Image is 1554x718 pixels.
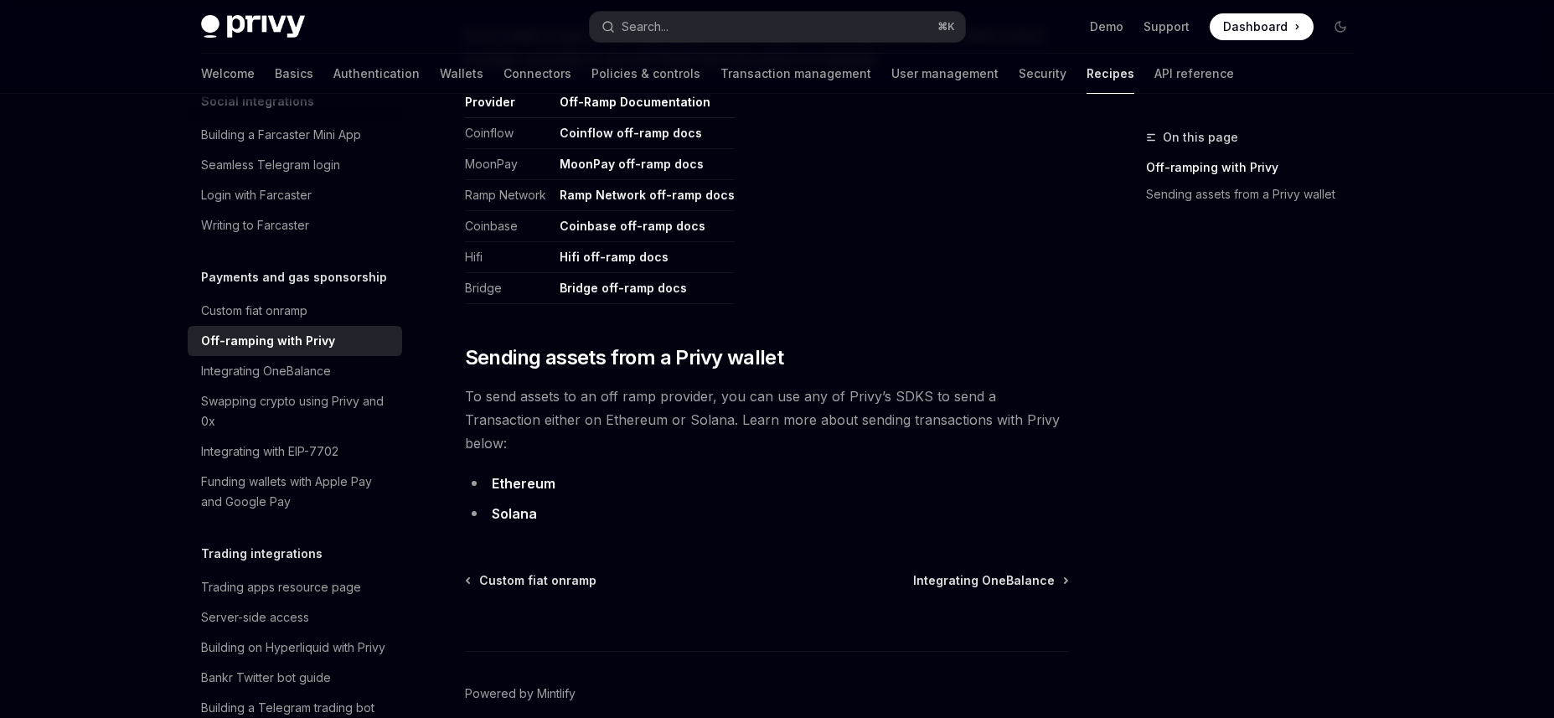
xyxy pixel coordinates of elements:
[201,301,307,321] div: Custom fiat onramp
[201,267,387,287] h5: Payments and gas sponsorship
[591,54,700,94] a: Policies & controls
[1327,13,1354,40] button: Toggle dark mode
[1223,18,1288,35] span: Dashboard
[503,54,571,94] a: Connectors
[560,188,735,203] a: Ramp Network off-ramp docs
[188,602,402,633] a: Server-side access
[201,15,305,39] img: dark logo
[479,572,596,589] span: Custom fiat onramp
[465,385,1069,455] span: To send assets to an off ramp provider, you can use any of Privy’s SDKS to send a Transaction eit...
[188,296,402,326] a: Custom fiat onramp
[201,472,392,512] div: Funding wallets with Apple Pay and Google Pay
[465,94,553,118] th: Provider
[891,54,999,94] a: User management
[275,54,313,94] a: Basics
[465,242,553,273] td: Hifi
[1090,18,1123,35] a: Demo
[465,344,784,371] span: Sending assets from a Privy wallet
[201,125,361,145] div: Building a Farcaster Mini App
[465,118,553,149] td: Coinflow
[590,12,965,42] button: Open search
[913,572,1067,589] a: Integrating OneBalance
[1087,54,1134,94] a: Recipes
[188,436,402,467] a: Integrating with EIP-7702
[201,442,338,462] div: Integrating with EIP-7702
[467,572,596,589] a: Custom fiat onramp
[1163,127,1238,147] span: On this page
[440,54,483,94] a: Wallets
[492,475,555,493] a: Ethereum
[465,211,553,242] td: Coinbase
[1154,54,1234,94] a: API reference
[201,698,374,718] div: Building a Telegram trading bot
[1019,54,1066,94] a: Security
[188,210,402,240] a: Writing to Farcaster
[201,607,309,628] div: Server-side access
[492,505,537,523] a: Solana
[201,638,385,658] div: Building on Hyperliquid with Privy
[937,20,955,34] span: ⌘ K
[913,572,1055,589] span: Integrating OneBalance
[201,544,323,564] h5: Trading integrations
[188,572,402,602] a: Trading apps resource page
[333,54,420,94] a: Authentication
[188,663,402,693] a: Bankr Twitter bot guide
[1144,18,1190,35] a: Support
[622,17,669,37] div: Search...
[560,157,704,172] a: MoonPay off-ramp docs
[201,215,309,235] div: Writing to Farcaster
[188,150,402,180] a: Seamless Telegram login
[188,120,402,150] a: Building a Farcaster Mini App
[465,149,553,180] td: MoonPay
[465,180,553,211] td: Ramp Network
[560,126,702,141] a: Coinflow off-ramp docs
[201,331,335,351] div: Off-ramping with Privy
[560,219,705,234] a: Coinbase off-ramp docs
[201,155,340,175] div: Seamless Telegram login
[560,281,687,296] a: Bridge off-ramp docs
[188,633,402,663] a: Building on Hyperliquid with Privy
[465,273,553,304] td: Bridge
[188,386,402,436] a: Swapping crypto using Privy and 0x
[201,577,361,597] div: Trading apps resource page
[1146,181,1367,208] a: Sending assets from a Privy wallet
[201,361,331,381] div: Integrating OneBalance
[465,685,576,702] a: Powered by Mintlify
[553,94,735,118] th: Off-Ramp Documentation
[560,250,669,265] a: Hifi off-ramp docs
[188,326,402,356] a: Off-ramping with Privy
[188,180,402,210] a: Login with Farcaster
[720,54,871,94] a: Transaction management
[1210,13,1314,40] a: Dashboard
[188,356,402,386] a: Integrating OneBalance
[1146,154,1367,181] a: Off-ramping with Privy
[188,467,402,517] a: Funding wallets with Apple Pay and Google Pay
[201,391,392,431] div: Swapping crypto using Privy and 0x
[201,185,312,205] div: Login with Farcaster
[201,668,331,688] div: Bankr Twitter bot guide
[201,54,255,94] a: Welcome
